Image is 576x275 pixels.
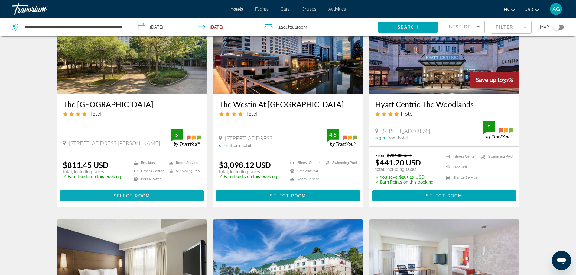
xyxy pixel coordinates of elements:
[372,192,516,199] a: Select Room
[63,110,201,117] div: 4 star Hotel
[297,25,307,30] span: Room
[375,100,513,109] a: Hyatt Centric The Woodlands
[216,190,360,201] button: Select Room
[401,110,414,117] span: Hotel
[219,143,231,148] span: 0.2 mi
[281,7,290,11] a: Cars
[443,163,478,171] li: Free WiFi
[225,135,274,142] span: [STREET_ADDRESS]
[255,7,268,11] a: Flights
[478,153,513,160] li: Swimming Pool
[230,7,243,11] a: Hotels
[219,169,278,174] p: total, including taxes
[219,160,271,169] ins: $3,098.12 USD
[375,136,387,140] span: 0.3 mi
[258,18,378,36] button: Travelers: 2 adults, 0 children
[470,72,519,88] div: 37%
[483,121,513,139] img: trustyou-badge.svg
[443,174,478,181] li: Shuttle Service
[12,1,73,17] a: Travorium
[287,168,322,174] li: Pets Allowed
[287,177,322,182] li: Room Service
[504,7,509,12] span: en
[60,190,204,201] button: Select Room
[552,251,571,270] iframe: Button to launch messaging window
[548,3,564,15] button: User Menu
[449,23,480,30] mat-select: Sort by
[219,110,357,117] div: 4 star Hotel
[231,143,251,148] span: from hotel
[166,160,201,165] li: Room Service
[114,193,150,198] span: Select Room
[491,21,532,34] button: Filter
[375,175,435,180] p: $263.10 USD
[476,77,503,83] span: Save up to
[63,174,122,179] p: ✓ Earn Points on this booking!
[524,7,533,12] span: USD
[216,192,360,199] a: Select Room
[327,129,357,147] img: trustyou-badge.svg
[375,167,435,172] p: total, including taxes
[63,100,201,109] a: The [GEOGRAPHIC_DATA]
[244,110,257,117] span: Hotel
[131,160,166,165] li: Breakfast
[398,25,418,30] span: Search
[219,174,278,179] p: ✓ Earn Points on this booking!
[549,24,564,30] button: Toggle map
[131,168,166,174] li: Fitness Center
[281,25,293,30] span: Adults
[63,160,109,169] ins: $811.45 USD
[327,131,339,138] div: 4.5
[375,175,398,180] span: ✮ You save
[387,136,408,140] span: from hotel
[540,23,549,31] span: Map
[552,6,560,12] span: AG
[483,123,495,131] div: 5
[524,5,539,14] button: Change currency
[387,153,412,158] del: $704.30 USD
[63,169,122,174] p: total, including taxes
[375,158,421,167] ins: $441.20 USD
[88,110,101,117] span: Hotel
[171,131,183,138] div: 5
[372,190,516,201] button: Select Room
[293,23,307,31] span: , 1
[328,7,346,11] a: Activities
[270,193,306,198] span: Select Room
[60,192,204,199] a: Select Room
[504,5,515,14] button: Change language
[219,100,357,109] a: The Westin At [GEOGRAPHIC_DATA]
[381,127,430,134] span: [STREET_ADDRESS]
[443,153,478,160] li: Fitness Center
[375,153,386,158] span: From
[278,23,293,31] span: 2
[287,160,322,165] li: Fitness Center
[378,22,438,33] button: Search
[375,180,435,184] p: ✓ Earn Points on this booking!
[132,18,258,36] button: Check-in date: Sep 25, 2025 Check-out date: Sep 27, 2025
[375,110,513,117] div: 4 star Hotel
[171,129,201,147] img: trustyou-badge.svg
[322,160,357,165] li: Swimming Pool
[69,140,160,146] span: [STREET_ADDRESS][PERSON_NAME]
[426,193,462,198] span: Select Room
[449,24,480,29] span: Best Deals
[131,177,166,182] li: Pets Allowed
[166,168,201,174] li: Swimming Pool
[302,7,316,11] a: Cruises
